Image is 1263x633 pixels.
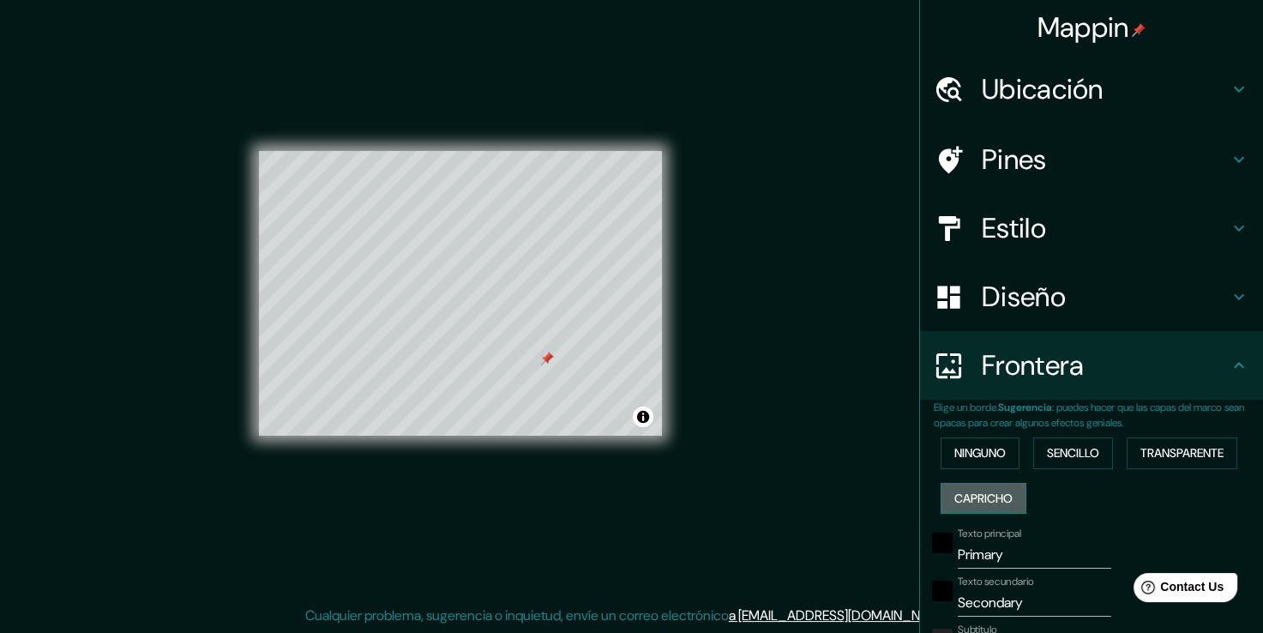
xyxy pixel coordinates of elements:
[958,575,1034,589] label: Texto secundario
[729,606,950,624] a: a [EMAIL_ADDRESS][DOMAIN_NAME]
[633,407,653,427] button: Alternar atribución
[932,581,953,601] button: negro
[982,142,1229,177] h4: Pines
[920,194,1263,262] div: Estilo
[982,280,1229,314] h4: Diseño
[932,533,953,553] button: negro
[954,443,1006,464] font: Ninguno
[954,488,1013,509] font: Capricho
[941,483,1026,515] button: Capricho
[934,400,1263,431] p: Elige un borde. : puedes hacer que las capas del marco sean opacas para crear algunos efectos gen...
[305,606,953,626] p: Cualquier problema, sugerencia o inquietud, envíe un correo electrónico .
[982,348,1229,383] h4: Frontera
[982,72,1229,106] h4: Ubicación
[998,401,1052,414] b: Sugerencia
[920,125,1263,194] div: Pines
[941,437,1019,469] button: Ninguno
[1110,566,1244,614] iframe: Help widget launcher
[1127,437,1237,469] button: Transparente
[1140,443,1224,464] font: Transparente
[920,262,1263,331] div: Diseño
[920,331,1263,400] div: Frontera
[1033,437,1113,469] button: Sencillo
[1047,443,1099,464] font: Sencillo
[920,55,1263,124] div: Ubicación
[1132,23,1146,37] img: pin-icon.png
[1037,9,1129,45] font: Mappin
[958,527,1021,541] label: Texto principal
[982,211,1229,245] h4: Estilo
